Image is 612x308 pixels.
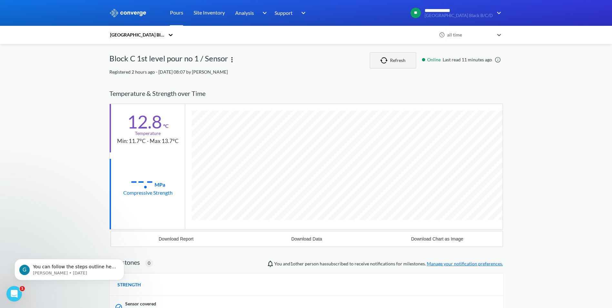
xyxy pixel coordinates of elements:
img: notifications-icon.svg [266,260,274,268]
div: Compressive Strength [123,189,173,197]
iframe: Intercom notifications message [5,245,134,291]
button: Download Data [241,231,372,247]
img: icon-clock.svg [439,32,445,38]
button: Download Chart as Image [372,231,503,247]
button: Download Report [111,231,242,247]
p: Message from Greg, sent 1w ago [28,25,111,31]
img: logo_ewhite.svg [109,9,147,17]
div: Min: 11.7°C - Max 13.7°C [117,137,179,146]
span: Registered 2 hours ago - [DATE] 08:07 by [PERSON_NAME] [109,69,228,75]
div: Download Chart as Image [411,236,463,241]
span: Matthew G Gilliver [290,261,304,266]
div: Last read 11 minutes ago [419,56,503,63]
iframe: Intercom live chat [6,286,22,302]
span: Sensor covered [125,300,156,307]
span: Support [275,9,293,17]
img: downArrow.svg [297,9,307,17]
img: downArrow.svg [258,9,268,17]
div: Temperature [135,130,161,137]
div: Download Data [291,236,322,241]
span: Online [427,56,443,63]
span: You and person has subscribed to receive notifications for milestones. [274,260,503,267]
a: Manage your notification preferences. [427,261,503,266]
button: Refresh [370,52,416,68]
img: icon-refresh.svg [380,57,390,64]
img: more.svg [228,56,236,64]
span: [GEOGRAPHIC_DATA] Black B/C/D [425,13,493,18]
div: --.- [130,172,153,189]
img: downArrow.svg [493,9,503,17]
span: You can follow the steps outline here for the web platform [URL][DOMAIN_NAME] Other wise on the m... [28,19,111,56]
span: Analysis [235,9,254,17]
div: [GEOGRAPHIC_DATA] Black B/C/D [109,31,165,38]
div: Download Report [159,236,194,241]
span: 0 [148,260,150,267]
div: Block C 1st level pour no 1 / Sensor [109,52,228,68]
div: all time [446,31,494,38]
div: 12.8 [127,114,162,130]
div: Temperature & Strength over Time [109,83,503,104]
span: 1 [20,286,25,291]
